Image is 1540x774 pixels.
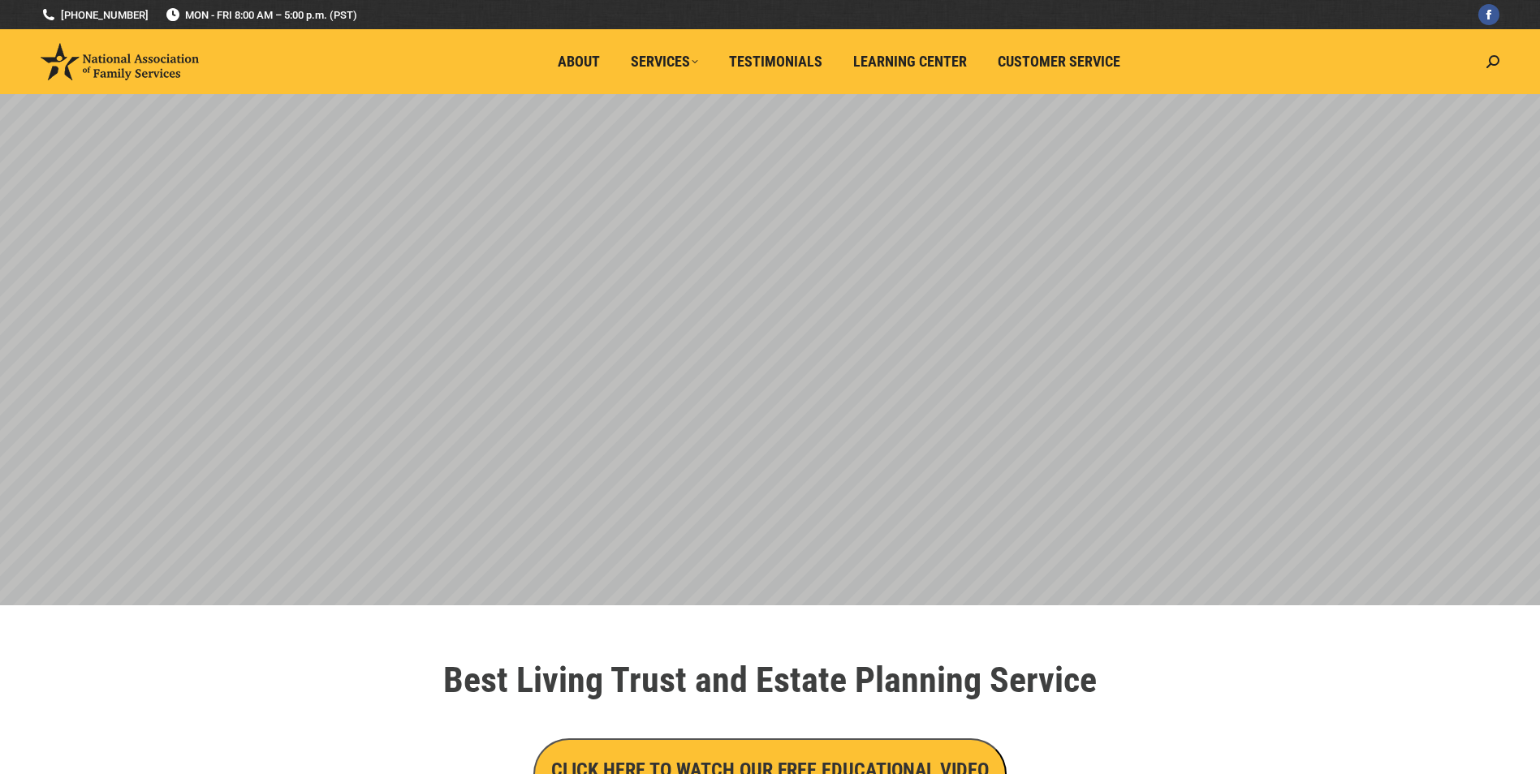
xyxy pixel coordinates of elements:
[546,46,611,77] a: About
[853,53,967,71] span: Learning Center
[316,662,1225,698] h1: Best Living Trust and Estate Planning Service
[41,43,199,80] img: National Association of Family Services
[729,53,822,71] span: Testimonials
[1478,4,1499,25] a: Facebook page opens in new window
[165,7,357,23] span: MON - FRI 8:00 AM – 5:00 p.m. (PST)
[986,46,1132,77] a: Customer Service
[718,46,834,77] a: Testimonials
[558,53,600,71] span: About
[842,46,978,77] a: Learning Center
[998,53,1120,71] span: Customer Service
[41,7,149,23] a: [PHONE_NUMBER]
[631,53,698,71] span: Services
